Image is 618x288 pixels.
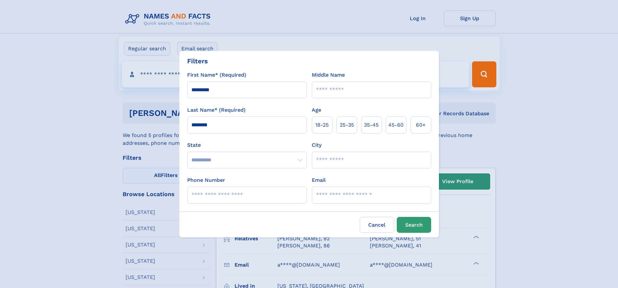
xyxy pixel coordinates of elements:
[187,106,246,114] label: Last Name* (Required)
[312,71,345,79] label: Middle Name
[315,121,329,129] span: 18‑25
[397,217,431,233] button: Search
[364,121,379,129] span: 35‑45
[187,56,208,66] div: Filters
[416,121,426,129] span: 60+
[187,176,225,184] label: Phone Number
[312,176,326,184] label: Email
[187,141,307,149] label: State
[187,71,246,79] label: First Name* (Required)
[312,141,321,149] label: City
[340,121,354,129] span: 25‑35
[360,217,394,233] label: Cancel
[312,106,321,114] label: Age
[388,121,404,129] span: 45‑60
